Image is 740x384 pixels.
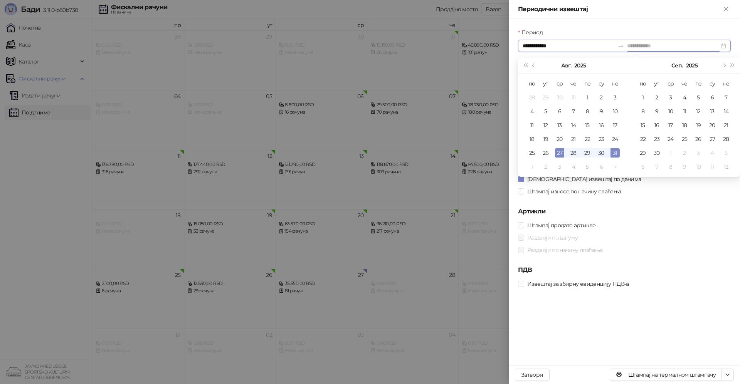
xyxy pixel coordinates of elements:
div: 6 [708,93,717,102]
h5: ПДВ [518,265,731,275]
td: 2025-10-07 [650,160,664,174]
td: 2025-07-29 [539,91,553,104]
td: 2025-09-23 [650,132,664,146]
div: 3 [610,93,620,102]
td: 2025-09-03 [553,160,567,174]
td: 2025-09-08 [636,104,650,118]
td: 2025-08-13 [553,118,567,132]
td: 2025-09-17 [664,118,678,132]
th: не [608,77,622,91]
td: 2025-10-08 [664,160,678,174]
td: 2025-10-03 [691,146,705,160]
td: 2025-09-30 [650,146,664,160]
td: 2025-08-01 [580,91,594,104]
td: 2025-08-18 [525,132,539,146]
div: 4 [680,93,689,102]
div: 4 [527,107,536,116]
td: 2025-08-26 [539,146,553,160]
td: 2025-09-10 [664,104,678,118]
div: 7 [610,162,620,171]
td: 2025-10-06 [636,160,650,174]
td: 2025-10-10 [691,160,705,174]
td: 2025-10-09 [678,160,691,174]
div: 14 [569,121,578,130]
div: 3 [555,162,564,171]
div: 23 [652,134,661,144]
td: 2025-08-10 [608,104,622,118]
td: 2025-08-29 [580,146,594,160]
div: 25 [527,148,536,158]
td: 2025-08-12 [539,118,553,132]
td: 2025-08-21 [567,132,580,146]
td: 2025-09-06 [705,91,719,104]
div: 7 [721,93,731,102]
td: 2025-09-06 [594,160,608,174]
div: 19 [541,134,550,144]
td: 2025-09-21 [719,118,733,132]
div: 29 [541,93,550,102]
div: 17 [610,121,620,130]
div: 1 [638,93,647,102]
div: 5 [583,162,592,171]
div: 24 [610,134,620,144]
div: 9 [652,107,661,116]
td: 2025-10-05 [719,146,733,160]
td: 2025-08-04 [525,104,539,118]
th: ут [650,77,664,91]
div: 30 [652,148,661,158]
button: Close [721,5,731,14]
td: 2025-08-30 [594,146,608,160]
div: 2 [541,162,550,171]
span: Штампај продате артикле [524,221,599,230]
div: 26 [541,148,550,158]
div: 15 [638,121,647,130]
button: Затвори [515,369,550,381]
div: 17 [666,121,675,130]
span: swap-right [618,43,624,49]
div: 10 [666,107,675,116]
button: Следећи месец (PageDown) [720,58,728,73]
div: 6 [555,107,564,116]
h5: Артикли [518,207,731,216]
button: Изабери месец [671,58,683,73]
div: 20 [708,121,717,130]
div: 31 [569,93,578,102]
button: Изабери месец [561,58,571,73]
div: 28 [721,134,731,144]
div: 5 [694,93,703,102]
td: 2025-09-11 [678,104,691,118]
div: 11 [527,121,536,130]
div: 6 [638,162,647,171]
span: [DEMOGRAPHIC_DATA] извештај по данима [524,175,644,183]
div: 29 [638,148,647,158]
div: 4 [569,162,578,171]
td: 2025-08-19 [539,132,553,146]
td: 2025-08-24 [608,132,622,146]
td: 2025-09-09 [650,104,664,118]
td: 2025-10-11 [705,160,719,174]
div: 7 [652,162,661,171]
div: 13 [708,107,717,116]
div: 31 [610,148,620,158]
div: 30 [597,148,606,158]
div: 25 [680,134,689,144]
th: не [719,77,733,91]
td: 2025-09-13 [705,104,719,118]
button: Следећа година (Control + right) [728,58,737,73]
td: 2025-08-02 [594,91,608,104]
td: 2025-09-01 [636,91,650,104]
span: Раздвоји по датуму [524,233,581,242]
td: 2025-08-16 [594,118,608,132]
div: 21 [569,134,578,144]
div: 11 [680,107,689,116]
div: 7 [569,107,578,116]
th: ут [539,77,553,91]
td: 2025-10-01 [664,146,678,160]
td: 2025-08-06 [553,104,567,118]
div: 30 [555,93,564,102]
td: 2025-09-05 [580,160,594,174]
td: 2025-08-17 [608,118,622,132]
td: 2025-10-04 [705,146,719,160]
button: Претходни месец (PageUp) [530,58,538,73]
td: 2025-09-04 [567,160,580,174]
